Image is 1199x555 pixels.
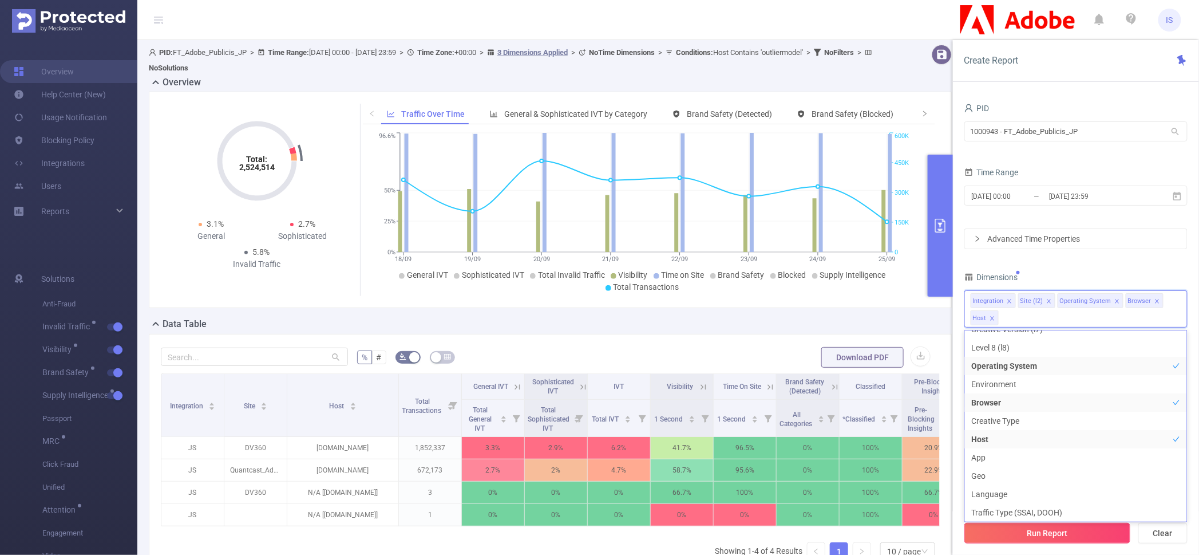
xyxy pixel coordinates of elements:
[1173,473,1180,479] i: icon: check
[239,163,275,172] tspan: 2,524,514
[723,383,761,391] span: Time On Site
[1173,418,1180,424] i: icon: check
[813,548,820,555] i: icon: left
[741,255,757,263] tspan: 23/09
[818,414,825,421] div: Sort
[964,55,1019,66] span: Create Report
[1046,298,1052,305] i: icon: close
[571,400,587,436] i: Filter menu
[508,400,524,436] i: Filter menu
[497,48,568,57] u: 3 Dimensions Applied
[921,110,928,117] i: icon: right
[42,522,137,545] span: Engagement
[714,504,776,526] p: 0%
[501,418,507,422] i: icon: caret-down
[823,400,839,436] i: Filter menu
[714,459,776,481] p: 95.6%
[1114,298,1120,305] i: icon: close
[908,406,935,432] span: Pre-Blocking Insights
[149,64,188,72] b: No Solutions
[786,378,825,395] span: Brand Safety (Detected)
[840,482,902,503] p: 100%
[384,187,395,195] tspan: 50%
[462,437,524,459] p: 3.3%
[625,418,631,422] i: icon: caret-down
[717,415,747,423] span: 1 Second
[965,393,1187,412] li: Browser
[525,459,587,481] p: 2%
[42,453,137,476] span: Click Fraud
[651,437,713,459] p: 41.7%
[399,459,461,481] p: 672,173
[588,482,650,503] p: 0%
[779,411,814,428] span: All Categories
[651,459,713,481] p: 58.7%
[1020,294,1043,309] div: Site (l2)
[395,255,412,263] tspan: 18/09
[676,48,803,57] span: Host Contains 'outliermodel'
[619,270,648,280] span: Visibility
[964,168,1019,177] span: Time Range
[1173,491,1180,498] i: icon: check
[149,48,875,72] span: FT_Adobe_Publicis_JP [DATE] 00:00 - [DATE] 23:59 +00:00
[1173,399,1180,406] i: icon: check
[42,476,137,499] span: Unified
[350,406,356,409] i: icon: caret-down
[384,218,395,225] tspan: 25%
[525,482,587,503] p: 0%
[1018,293,1055,308] li: Site (l2)
[504,109,647,119] span: General & Sophisticated IVT by Category
[500,414,507,421] div: Sort
[965,485,1187,503] li: Language
[881,414,887,418] i: icon: caret-up
[971,310,999,325] li: Host
[588,459,650,481] p: 4.7%
[856,383,886,391] span: Classified
[161,482,224,503] p: JS
[676,48,713,57] b: Conditions :
[462,459,524,481] p: 2.7%
[149,49,159,56] i: icon: user
[163,76,201,89] h2: Overview
[654,415,684,423] span: 1 Second
[287,482,398,503] p: N/A [[DOMAIN_NAME]]
[407,270,448,280] span: General IVT
[965,357,1187,375] li: Operating System
[842,415,877,423] span: *Classified
[462,504,524,526] p: 0%
[751,418,758,422] i: icon: caret-down
[528,406,569,432] span: Total Sophisticated IVT
[387,110,395,118] i: icon: line-chart
[718,270,765,280] span: Brand Safety
[329,402,346,410] span: Host
[1173,509,1180,516] i: icon: check
[1007,298,1012,305] i: icon: close
[895,249,898,256] tspan: 0
[14,83,106,106] a: Help Center (New)
[532,378,574,395] span: Sophisticated IVT
[662,270,705,280] span: Time on Site
[417,48,454,57] b: Time Zone:
[224,459,287,481] p: Quantcast_AdobeDyn
[672,255,688,263] tspan: 22/09
[1138,523,1188,544] button: Clear
[42,407,137,430] span: Passport
[1126,293,1164,308] li: Browser
[688,414,695,421] div: Sort
[401,109,465,119] span: Traffic Over Time
[42,293,137,316] span: Anti-Fraud
[973,294,1004,309] div: Integration
[41,207,69,216] span: Reports
[914,378,953,395] span: Pre-Blocking Insights
[879,255,896,263] tspan: 25/09
[1173,344,1180,351] i: icon: check
[268,48,309,57] b: Time Range:
[777,437,839,459] p: 0%
[965,229,1187,249] div: icon: rightAdvanced Time Properties
[751,414,758,418] i: icon: caret-up
[224,437,287,459] p: DV360
[42,391,112,399] span: Supply Intelligence
[568,48,579,57] span: >
[501,414,507,418] i: icon: caret-up
[840,459,902,481] p: 100%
